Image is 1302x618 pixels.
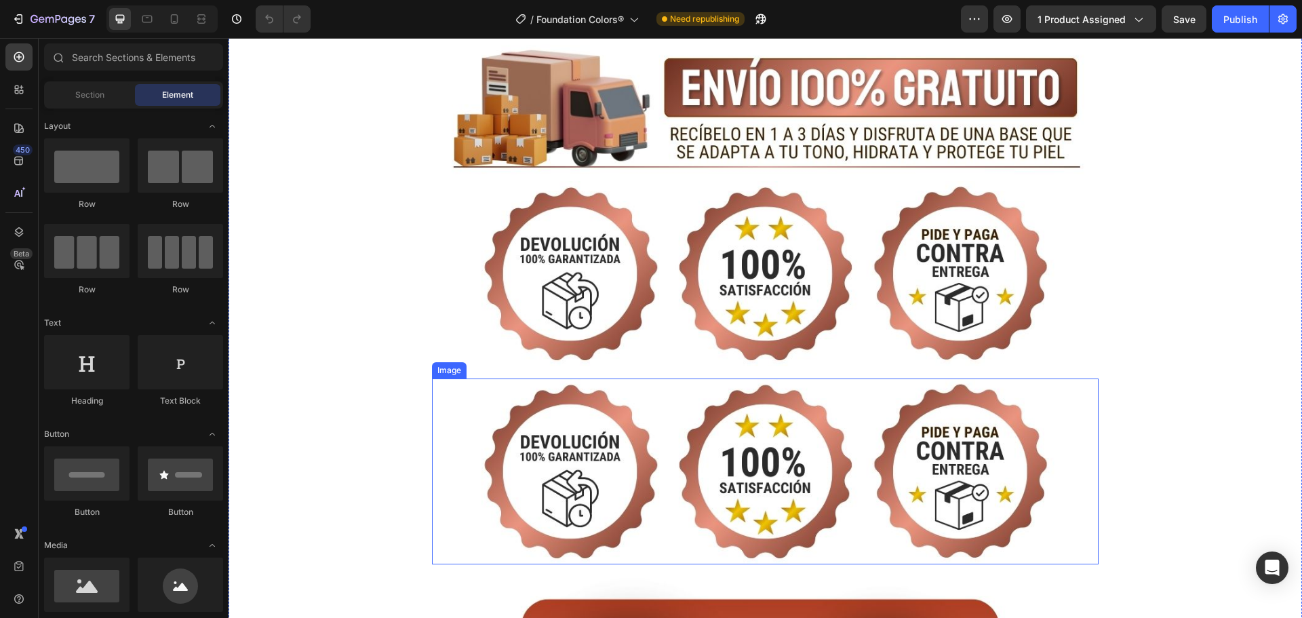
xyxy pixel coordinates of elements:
img: gempages_515709060004185029-25f72b81-1025-442a-b743-1a5a669eef07.jpg [203,143,870,328]
button: 7 [5,5,101,33]
span: Foundation Colors® [536,12,624,26]
span: Toggle open [201,312,223,334]
p: 7 [89,11,95,27]
div: Row [44,198,130,210]
div: Row [138,198,223,210]
div: Button [138,506,223,518]
span: Section [75,89,104,101]
div: Row [44,284,130,296]
div: Button [44,506,130,518]
span: / [530,12,534,26]
div: Text Block [138,395,223,407]
div: Publish [1223,12,1257,26]
input: Search Sections & Elements [44,43,223,71]
span: 1 product assigned [1038,12,1126,26]
span: Toggle open [201,423,223,445]
span: Media [44,539,68,552]
button: 1 product assigned [1026,5,1156,33]
div: Open Intercom Messenger [1256,552,1288,584]
img: gempages_515709060004185029-25f72b81-1025-442a-b743-1a5a669eef07.jpg [203,341,870,526]
div: Undo/Redo [256,5,311,33]
span: Layout [44,120,71,132]
div: Image [206,326,235,339]
span: Save [1173,14,1196,25]
div: Row [138,284,223,296]
span: Toggle open [201,115,223,137]
div: Heading [44,395,130,407]
span: Text [44,317,61,329]
button: Save [1162,5,1206,33]
span: Toggle open [201,535,223,556]
div: Beta [10,248,33,259]
span: Element [162,89,193,101]
span: Button [44,428,69,440]
div: 450 [13,144,33,155]
span: Need republishing [670,13,739,25]
button: Publish [1212,5,1269,33]
iframe: Design area [229,38,1302,618]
